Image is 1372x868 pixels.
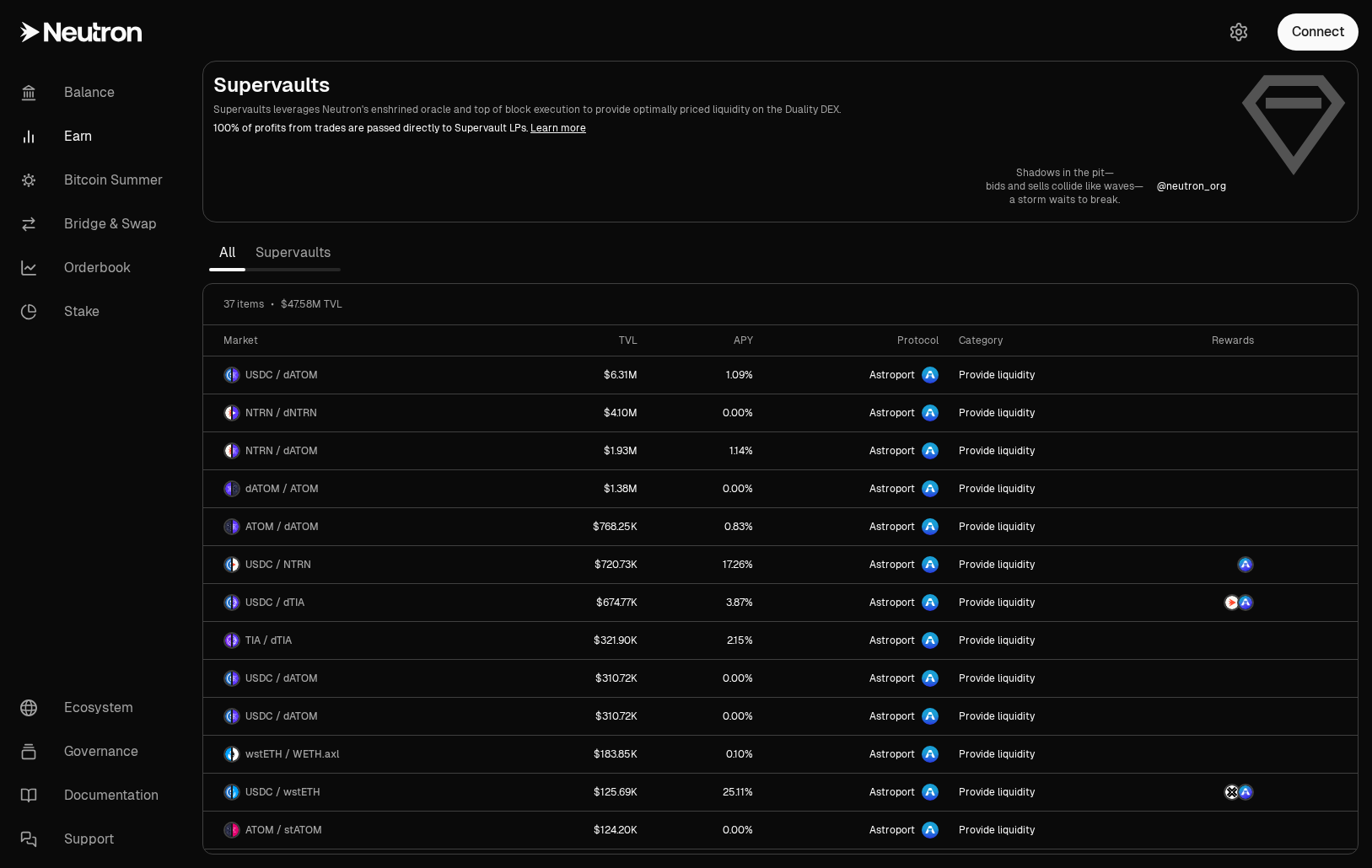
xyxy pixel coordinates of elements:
[869,785,915,799] span: Astroport
[7,290,182,334] a: Stake
[225,747,231,761] img: wstETH Logo
[869,406,915,420] span: Astroport
[648,508,763,545] a: 0.83%
[233,596,239,609] img: dTIA Logo
[245,236,341,270] a: Supervaults
[959,334,1130,347] div: Category
[233,634,239,647] img: dTIA Logo
[986,166,1143,179] p: Shadows in the pit—
[233,747,239,761] img: WETH.axl Logo
[949,584,1140,621] a: Provide liquidity
[7,115,182,158] a: Earn
[648,812,763,849] a: 0.00%
[1140,546,1264,583] a: ASTRO Logo
[949,622,1140,659] a: Provide liquidity
[949,736,1140,773] a: Provide liquidity
[949,698,1140,735] a: Provide liquidity
[203,432,519,469] a: NTRN LogodATOM LogoNTRN / dATOM
[949,508,1140,545] a: Provide liquidity
[519,432,648,469] a: $1.93M
[233,368,239,382] img: dATOM Logo
[225,520,231,533] img: ATOM Logo
[223,334,508,347] div: Market
[213,72,1226,99] h2: Supervaults
[203,470,519,507] a: dATOM LogoATOM LogodATOM / ATOM
[763,584,950,621] a: Astroport
[1239,596,1252,609] img: ASTRO Logo
[519,812,648,849] a: $124.20K
[203,660,519,697] a: USDC LogodATOM LogoUSDC / dATOM
[203,812,519,849] a: ATOM LogostATOM LogoATOM / stATOM
[203,736,519,773] a: wstETH LogoWETH.axl LogowstETH / WETH.axl
[949,812,1140,849] a: Provide liquidity
[949,356,1140,394] a: Provide liquidity
[658,334,753,347] div: APY
[233,672,239,685] img: dATOM Logo
[519,356,648,394] a: $6.31M
[225,672,231,685] img: USDC Logo
[209,236,245,270] a: All
[519,736,648,773] a: $183.85K
[225,558,231,571] img: USDC Logo
[245,520,319,533] span: ATOM / dATOM
[763,622,950,659] a: Astroport
[245,823,322,837] span: ATOM / stATOM
[245,785,320,799] span: USDC / wstETH
[519,394,648,431] a: $4.10M
[519,584,648,621] a: $674.77K
[245,406,317,420] span: NTRN / dNTRN
[1140,584,1264,621] a: NTRN LogoASTRO Logo
[1225,596,1239,609] img: NTRN Logo
[233,823,239,837] img: stATOM Logo
[233,482,239,496] img: ATOM Logo
[763,812,950,849] a: Astroport
[519,698,648,735] a: $310.72K
[519,660,648,697] a: $310.72K
[245,634,292,647] span: TIA / dTIA
[949,660,1140,697] a: Provide liquidity
[7,817,182,861] a: Support
[1239,558,1252,571] img: ASTRO Logo
[869,747,915,761] span: Astroport
[225,596,231,609] img: USDC Logo
[519,546,648,583] a: $720.73K
[225,785,231,799] img: USDC Logo
[519,622,648,659] a: $321.90K
[7,158,182,202] a: Bitcoin Summer
[203,698,519,735] a: USDC LogodATOM LogoUSDC / dATOM
[1239,785,1252,799] img: ASTRO Logo
[225,406,231,420] img: NTRN Logo
[1150,334,1254,347] div: Rewards
[530,121,586,135] a: Learn more
[648,774,763,811] a: 25.11%
[869,558,915,571] span: Astroport
[245,368,318,382] span: USDC / dATOM
[233,406,239,420] img: dNTRN Logo
[763,660,950,697] a: Astroport
[7,774,182,817] a: Documentation
[7,202,182,246] a: Bridge & Swap
[763,470,950,507] a: Astroport
[245,444,318,458] span: NTRN / dATOM
[869,710,915,723] span: Astroport
[225,482,231,496] img: dATOM Logo
[233,710,239,723] img: dATOM Logo
[869,596,915,609] span: Astroport
[223,297,264,311] span: 37 items
[763,508,950,545] a: Astroport
[203,546,519,583] a: USDC LogoNTRN LogoUSDC / NTRN
[203,584,519,621] a: USDC LogodTIA LogoUSDC / dTIA
[648,432,763,469] a: 1.14%
[949,394,1140,431] a: Provide liquidity
[648,660,763,697] a: 0.00%
[949,432,1140,469] a: Provide liquidity
[225,444,231,458] img: NTRN Logo
[203,356,519,394] a: USDC LogodATOM LogoUSDC / dATOM
[245,672,318,685] span: USDC / dATOM
[245,747,339,761] span: wstETH / WETH.axl
[869,482,915,496] span: Astroport
[245,596,304,609] span: USDC / dTIA
[1157,179,1226,193] a: @neutron_org
[648,470,763,507] a: 0.00%
[648,584,763,621] a: 3.87%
